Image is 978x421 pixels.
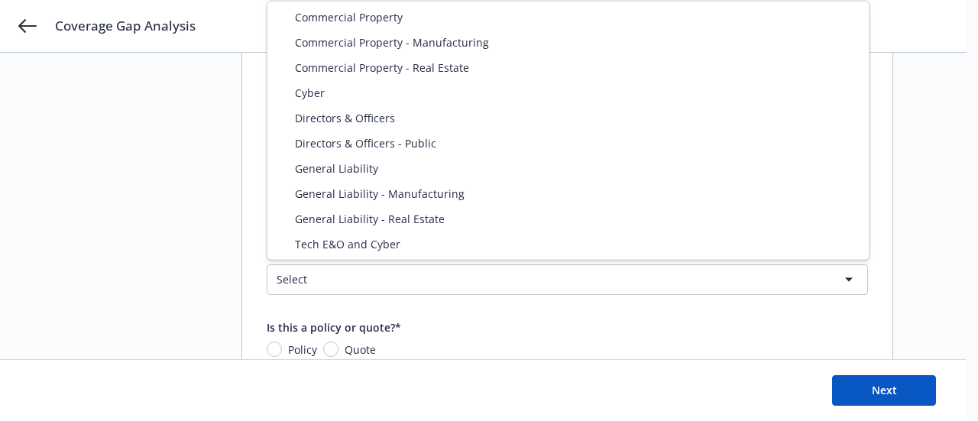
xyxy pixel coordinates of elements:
span: Commercial Property - Manufacturing [295,34,489,50]
span: Commercial Property - Real Estate [295,60,469,76]
span: General Liability - Manufacturing [295,186,465,202]
span: Tech E&O and Cyber [295,236,400,252]
span: General Liability [295,160,378,176]
span: General Liability - Real Estate [295,211,445,227]
span: Cyber [295,85,325,101]
span: Commercial Property [295,9,403,25]
span: Directors & Officers [295,110,395,126]
span: Directors & Officers - Public [295,135,436,151]
span: Next [872,383,897,397]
